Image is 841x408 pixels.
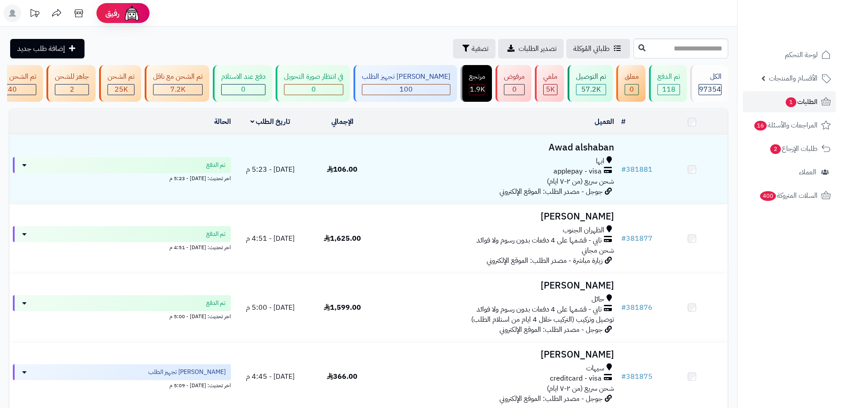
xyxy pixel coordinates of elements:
[657,72,680,82] div: تم الدفع
[785,49,818,61] span: لوحة التحكم
[621,371,626,382] span: #
[105,8,119,19] span: رفيق
[13,311,231,320] div: اخر تحديث: [DATE] - 5:00 م
[630,84,634,95] span: 0
[10,39,84,58] a: إضافة طلب جديد
[595,116,614,127] a: العميل
[769,72,818,85] span: الأقسام والمنتجات
[546,84,555,95] span: 5K
[586,363,604,373] span: سيهات
[170,84,185,95] span: 7.2K
[206,161,226,169] span: تم الدفع
[647,65,688,102] a: تم الدفع 118
[621,371,653,382] a: #381875
[543,72,557,82] div: ملغي
[214,116,231,127] a: الحالة
[222,85,265,95] div: 0
[4,84,17,95] span: 340
[476,235,602,246] span: تابي - قسّمها على 4 دفعات بدون رسوم ولا فوائد
[499,324,603,335] span: جوجل - مصدر الطلب: الموقع الإلكتروني
[499,393,603,404] span: جوجل - مصدر الطلب: الموقع الإلكتروني
[23,4,46,24] a: تحديثات المنصة
[324,302,361,313] span: 1,599.00
[621,302,653,313] a: #381876
[221,72,265,82] div: دفع عند الاستلام
[786,97,796,107] span: 1
[211,65,274,102] a: دفع عند الاستلام 0
[743,91,836,112] a: الطلبات1
[472,43,488,54] span: تصفية
[324,233,361,244] span: 1,625.00
[284,85,343,95] div: 0
[566,65,614,102] a: تم التوصيل 57.2K
[13,242,231,251] div: اخر تحديث: [DATE] - 4:51 م
[582,245,614,256] span: شحن مجاني
[327,371,357,382] span: 366.00
[476,304,602,315] span: تابي - قسّمها على 4 دفعات بدون رسوم ولا فوائد
[743,162,836,183] a: العملاء
[362,85,450,95] div: 100
[576,72,606,82] div: تم التوصيل
[206,230,226,239] span: تم الدفع
[399,84,413,95] span: 100
[45,65,97,102] a: جاهز للشحن 2
[658,85,680,95] div: 118
[621,302,626,313] span: #
[743,115,836,136] a: المراجعات والأسئلة16
[250,116,291,127] a: تاريخ الطلب
[148,368,226,377] span: [PERSON_NAME] تجهيز الطلب
[494,65,533,102] a: مرفوض 0
[311,84,316,95] span: 0
[459,65,494,102] a: مرتجع 1.9K
[246,233,295,244] span: [DATE] - 4:51 م
[70,84,74,95] span: 2
[625,72,639,82] div: معلق
[785,96,818,108] span: الطلبات
[621,164,653,175] a: #381881
[547,383,614,394] span: شحن سريع (من ٢-٧ ايام)
[550,373,602,384] span: creditcard - visa
[699,72,722,82] div: الكل
[382,281,614,291] h3: [PERSON_NAME]
[471,314,614,325] span: توصيل وتركيب (التركيب خلال 4 ايام من استلام الطلب)
[362,72,450,82] div: [PERSON_NAME] تجهيز الطلب
[625,85,638,95] div: 0
[743,138,836,159] a: طلبات الإرجاع2
[382,212,614,222] h3: [PERSON_NAME]
[469,72,485,82] div: مرتجع
[573,43,610,54] span: طلباتي المُوكلة
[662,84,676,95] span: 118
[596,156,604,166] span: ابها
[352,65,459,102] a: [PERSON_NAME] تجهيز الطلب 100
[246,371,295,382] span: [DATE] - 4:45 م
[621,116,626,127] a: #
[97,65,143,102] a: تم الشحن 25K
[743,44,836,65] a: لوحة التحكم
[699,84,721,95] span: 97354
[621,233,626,244] span: #
[799,166,816,178] span: العملاء
[547,176,614,187] span: شحن سريع (من ٢-٧ ايام)
[754,121,767,131] span: 16
[563,225,604,235] span: الظهران الجنوب
[576,85,606,95] div: 57204
[331,116,353,127] a: الإجمالي
[499,186,603,197] span: جوجل - مصدر الطلب: الموقع الإلكتروني
[17,43,65,54] span: إضافة طلب جديد
[13,380,231,389] div: اخر تحديث: [DATE] - 5:09 م
[382,142,614,153] h3: Awad alshaban
[153,72,203,82] div: تم الشحن مع ناقل
[688,65,730,102] a: الكل97354
[274,65,352,102] a: في انتظار صورة التحويل 0
[470,84,485,95] span: 1.9K
[781,23,833,41] img: logo-2.png
[327,164,357,175] span: 106.00
[504,85,524,95] div: 0
[759,189,818,202] span: السلات المتروكة
[498,39,564,58] a: تصدير الطلبات
[241,84,246,95] span: 0
[769,142,818,155] span: طلبات الإرجاع
[553,166,602,177] span: applepay - visa
[453,39,495,58] button: تصفية
[108,85,134,95] div: 24994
